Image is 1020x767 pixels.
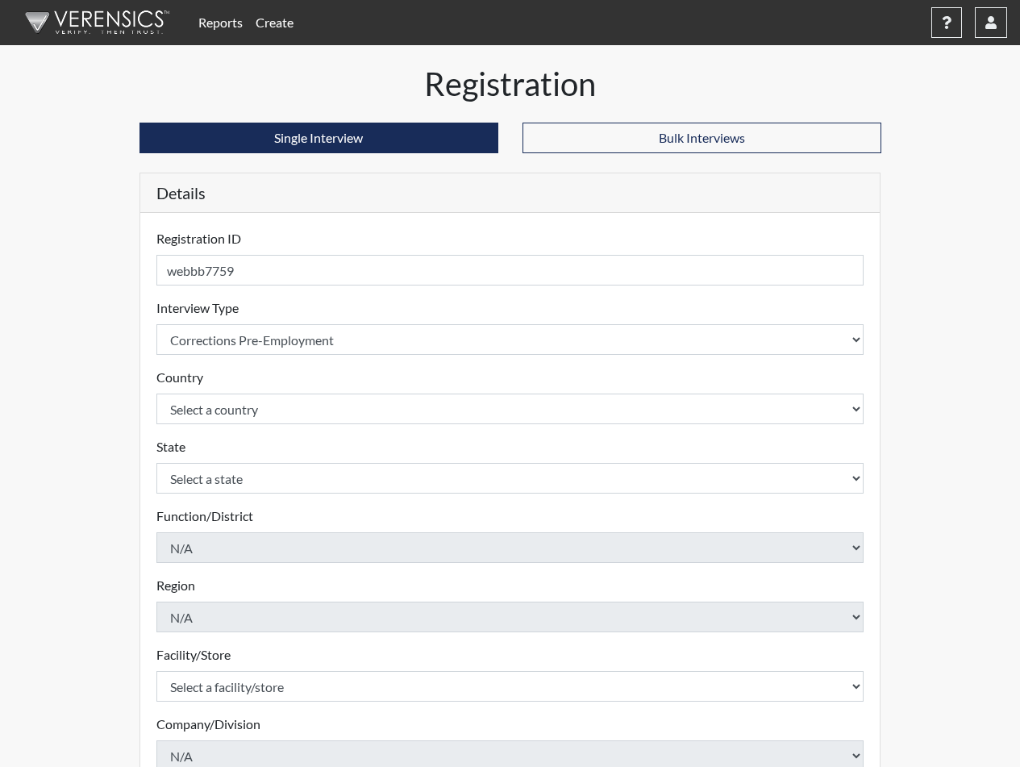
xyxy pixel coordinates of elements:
[156,368,203,387] label: Country
[192,6,249,39] a: Reports
[156,298,239,318] label: Interview Type
[156,255,864,286] input: Insert a Registration ID, which needs to be a unique alphanumeric value for each interviewee
[139,65,881,103] h1: Registration
[140,173,881,213] h5: Details
[156,645,231,665] label: Facility/Store
[139,123,498,153] button: Single Interview
[522,123,881,153] button: Bulk Interviews
[156,715,260,734] label: Company/Division
[156,229,241,248] label: Registration ID
[156,437,185,456] label: State
[249,6,300,39] a: Create
[156,576,195,595] label: Region
[156,506,253,526] label: Function/District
